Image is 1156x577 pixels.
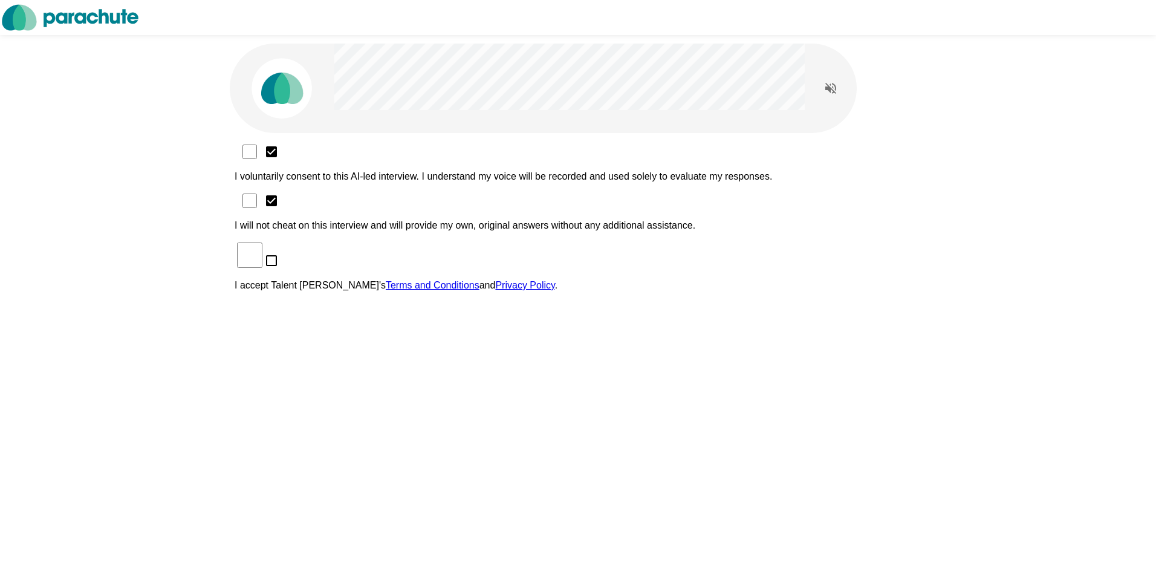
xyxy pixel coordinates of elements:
[235,171,921,182] p: I voluntarily consent to this AI-led interview. I understand my voice will be recorded and used s...
[495,280,554,290] a: Privacy Policy
[235,220,921,231] p: I will not cheat on this interview and will provide my own, original answers without any addition...
[386,280,479,290] a: Terms and Conditions
[237,194,262,208] input: I will not cheat on this interview and will provide my own, original answers without any addition...
[235,280,921,291] p: I accept Talent [PERSON_NAME]'s and .
[237,145,262,159] input: I voluntarily consent to this AI-led interview. I understand my voice will be recorded and used s...
[252,58,312,119] img: parachute_avatar.png
[237,243,262,268] input: I accept Talent [PERSON_NAME]'sTerms and ConditionsandPrivacy Policy.
[819,76,843,100] button: Read questions aloud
